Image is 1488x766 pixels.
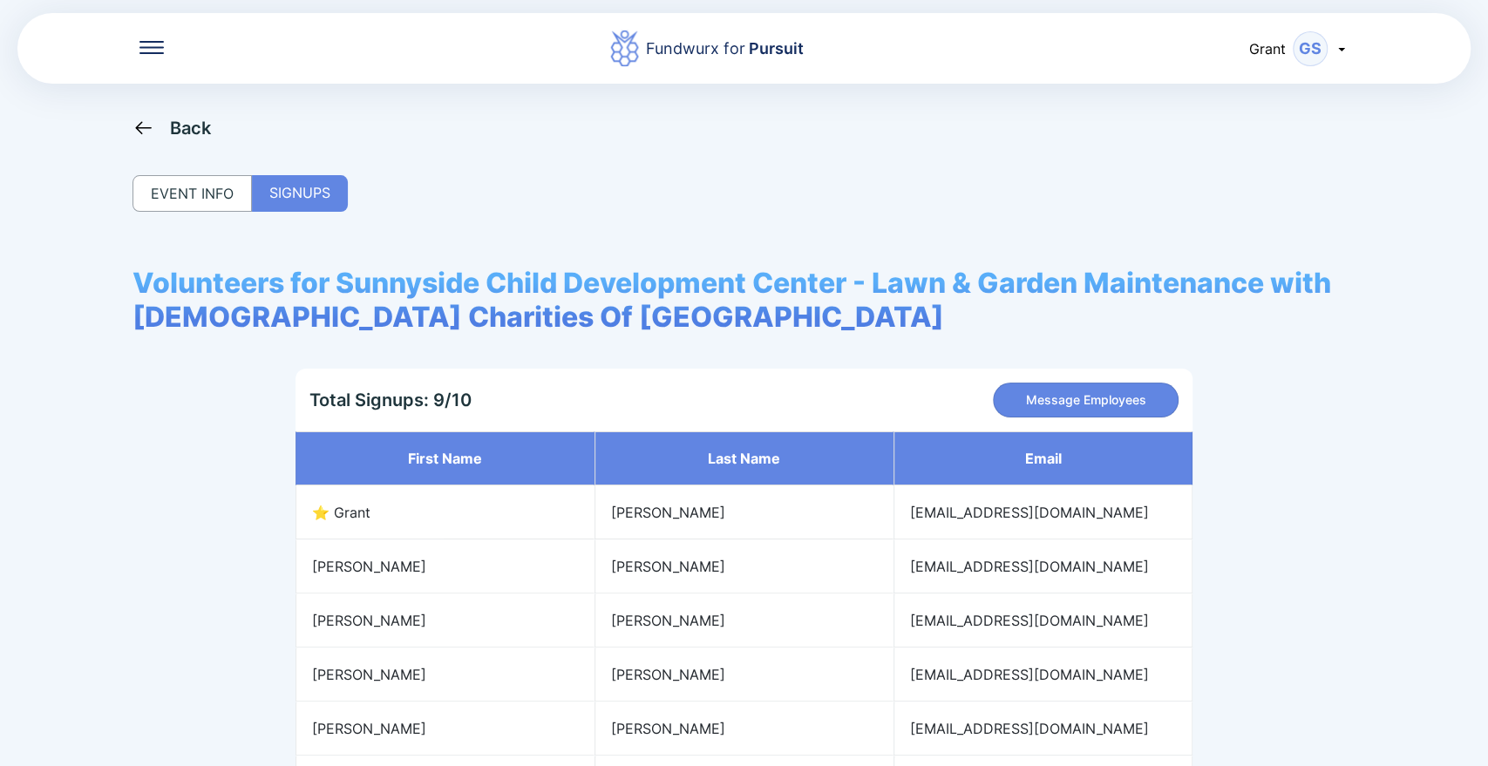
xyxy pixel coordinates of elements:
[646,37,804,61] div: Fundwurx for
[252,175,348,212] div: SIGNUPS
[595,431,893,485] th: Last name
[296,593,595,647] td: [PERSON_NAME]
[296,647,595,702] td: [PERSON_NAME]
[893,431,1192,485] th: Email
[893,593,1192,647] td: [EMAIL_ADDRESS][DOMAIN_NAME]
[595,647,893,702] td: [PERSON_NAME]
[745,39,804,58] span: Pursuit
[296,431,595,485] th: First name
[595,593,893,647] td: [PERSON_NAME]
[893,539,1192,593] td: [EMAIL_ADDRESS][DOMAIN_NAME]
[595,539,893,593] td: [PERSON_NAME]
[595,485,893,539] td: [PERSON_NAME]
[893,485,1192,539] td: [EMAIL_ADDRESS][DOMAIN_NAME]
[296,702,595,756] td: [PERSON_NAME]
[309,390,472,410] div: Total Signups: 9/10
[993,383,1179,417] button: Message Employees
[1026,391,1146,409] span: Message Employees
[170,118,212,139] div: Back
[595,702,893,756] td: [PERSON_NAME]
[893,647,1192,702] td: [EMAIL_ADDRESS][DOMAIN_NAME]
[893,702,1192,756] td: [EMAIL_ADDRESS][DOMAIN_NAME]
[296,485,595,539] td: ⭐ Grant
[1249,40,1286,58] span: Grant
[132,266,1356,334] span: Volunteers for Sunnyside Child Development Center - Lawn & Garden Maintenance with [DEMOGRAPHIC_D...
[132,175,252,212] div: EVENT INFO
[1293,31,1328,66] div: GS
[296,539,595,593] td: [PERSON_NAME]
